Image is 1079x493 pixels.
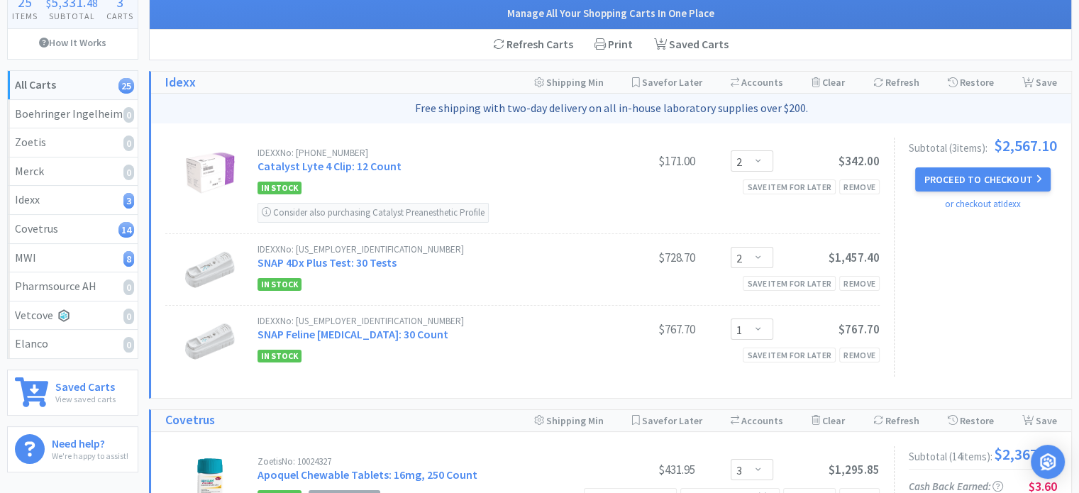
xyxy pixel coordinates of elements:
[8,215,138,244] a: Covetrus14
[258,278,301,291] span: In Stock
[52,434,128,449] h6: Need help?
[839,321,880,337] span: $767.70
[909,480,1003,493] span: Cash Back Earned :
[15,249,131,267] div: MWI
[8,128,138,157] a: Zoetis0
[643,30,739,60] a: Saved Carts
[258,245,589,254] div: IDEXX No: [US_EMPLOYER_IDENTIFICATION_NUMBER]
[8,301,138,331] a: Vetcove0
[589,461,695,478] div: $431.95
[15,191,131,209] div: Idexx
[948,72,994,93] div: Restore
[7,370,138,416] a: Saved CartsView saved carts
[118,78,134,94] i: 25
[123,337,134,353] i: 0
[15,306,131,325] div: Vetcove
[812,410,845,431] div: Clear
[123,279,134,295] i: 0
[164,5,1057,22] h2: Manage All Your Shopping Carts In One Place
[839,276,880,291] div: Remove
[948,410,994,431] div: Restore
[1022,410,1057,431] div: Save
[15,105,131,123] div: Boehringer Ingelheim
[258,148,589,157] div: IDEXX No: [PHONE_NUMBER]
[42,9,101,23] h4: Subtotal
[55,377,116,392] h6: Saved Carts
[185,148,235,198] img: 913511550ccb4a17b8adc2fdb56e89a3_175549.png
[8,330,138,358] a: Elanco0
[258,457,589,466] div: Zoetis No: 10024327
[589,249,695,266] div: $728.70
[165,410,215,431] a: Covetrus
[123,135,134,151] i: 0
[589,153,695,170] div: $171.00
[909,138,1057,153] div: Subtotal ( 3 item s ):
[8,9,42,23] h4: Items
[52,449,128,462] p: We're happy to assist!
[1022,72,1057,93] div: Save
[123,193,134,209] i: 3
[534,72,604,93] div: Shipping Min
[15,220,131,238] div: Covetrus
[8,244,138,273] a: MWI8
[839,179,880,194] div: Remove
[873,410,919,431] div: Refresh
[185,245,235,294] img: 85c0710ae080418bafc854db1d250bbe_496547.png
[15,162,131,181] div: Merck
[15,277,131,296] div: Pharmsource AH
[15,335,131,353] div: Elanco
[123,251,134,267] i: 8
[482,30,584,60] div: Refresh Carts
[743,179,836,194] div: Save item for later
[123,165,134,180] i: 0
[731,410,783,431] div: Accounts
[258,255,397,270] a: SNAP 4Dx Plus Test: 30 Tests
[534,410,604,431] div: Shipping Min
[1031,445,1065,479] div: Open Intercom Messenger
[15,77,56,92] strong: All Carts
[118,222,134,238] i: 14
[994,446,1057,462] span: $2,367.43
[812,72,845,93] div: Clear
[258,350,301,362] span: In Stock
[873,72,919,93] div: Refresh
[589,321,695,338] div: $767.70
[165,72,196,93] a: Idexx
[743,348,836,362] div: Save item for later
[731,72,783,93] div: Accounts
[8,100,138,129] a: Boehringer Ingelheim0
[829,462,880,477] span: $1,295.85
[258,467,477,482] a: Apoquel Chewable Tablets: 16mg, 250 Count
[743,276,836,291] div: Save item for later
[123,309,134,324] i: 0
[258,203,489,223] div: Consider also purchasing Catalyst Preanesthetic Profile
[642,76,702,89] span: Save for Later
[642,414,702,427] span: Save for Later
[258,182,301,194] span: In Stock
[102,9,138,23] h4: Carts
[8,71,138,100] a: All Carts25
[994,138,1057,153] span: $2,567.10
[258,316,589,326] div: IDEXX No: [US_EMPLOYER_IDENTIFICATION_NUMBER]
[909,446,1057,462] div: Subtotal ( 14 item s ):
[945,198,1021,210] a: or checkout at Idexx
[839,348,880,362] div: Remove
[8,186,138,215] a: Idexx3
[55,392,116,406] p: View saved carts
[123,107,134,123] i: 0
[8,157,138,187] a: Merck0
[15,133,131,152] div: Zoetis
[8,272,138,301] a: Pharmsource AH0
[157,99,1066,118] p: Free shipping with two-day delivery on all in-house laboratory supplies over $200.
[8,29,138,56] a: How It Works
[584,30,643,60] div: Print
[258,159,402,173] a: Catalyst Lyte 4 Clip: 12 Count
[258,327,448,341] a: SNAP Feline [MEDICAL_DATA]: 30 Count
[185,316,235,366] img: f2c4087ff77d43deb48e1e11a1dd5014_598002.png
[839,153,880,169] span: $342.00
[915,167,1050,192] button: Proceed to Checkout
[829,250,880,265] span: $1,457.40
